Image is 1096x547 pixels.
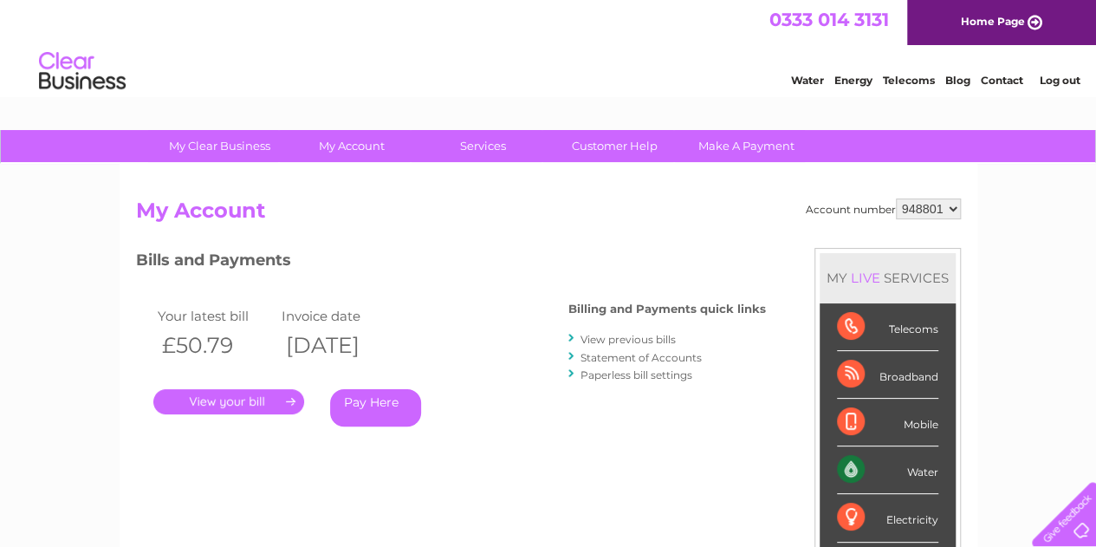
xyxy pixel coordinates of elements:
h2: My Account [136,199,961,231]
a: My Account [280,130,423,162]
a: 0333 014 3131 [769,9,889,30]
div: Account number [806,199,961,219]
a: View previous bills [580,333,676,346]
td: Your latest bill [153,304,278,328]
img: logo.png [38,45,126,98]
a: Services [412,130,554,162]
div: Electricity [837,494,938,542]
a: Water [791,74,824,87]
a: Paperless bill settings [580,368,692,381]
a: Make A Payment [675,130,818,162]
h4: Billing and Payments quick links [568,303,766,316]
td: Invoice date [277,304,402,328]
a: Telecoms [883,74,935,87]
a: Energy [834,74,872,87]
a: Log out [1039,74,1080,87]
a: Statement of Accounts [580,351,702,364]
th: [DATE] [277,328,402,363]
div: Broadband [837,351,938,399]
div: Clear Business is a trading name of Verastar Limited (registered in [GEOGRAPHIC_DATA] No. 3667643... [139,10,958,84]
div: MY SERVICES [820,253,956,303]
th: £50.79 [153,328,278,363]
div: Water [837,446,938,494]
a: Blog [945,74,970,87]
a: Pay Here [330,389,421,427]
div: LIVE [847,270,884,286]
a: . [153,389,304,414]
a: My Clear Business [148,130,291,162]
a: Customer Help [543,130,686,162]
div: Telecoms [837,303,938,351]
a: Contact [981,74,1023,87]
div: Mobile [837,399,938,446]
h3: Bills and Payments [136,248,766,278]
